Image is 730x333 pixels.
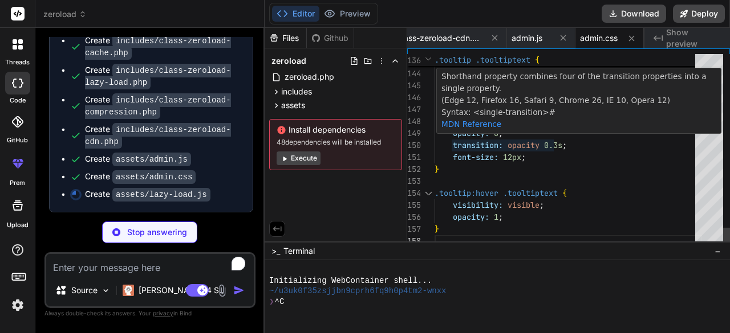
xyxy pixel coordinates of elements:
[271,245,280,257] span: >_
[265,32,306,44] div: Files
[269,276,432,286] span: Initializing WebContainer shell...
[271,55,306,67] span: zeroload
[407,104,420,116] div: 147
[272,6,319,22] button: Editor
[435,164,439,174] span: }
[715,245,721,257] span: −
[46,254,254,274] textarea: To enrich screen reader interactions, please activate Accessibility in Grammarly extension settings
[503,152,521,162] span: 12px
[281,100,305,111] span: assets
[44,308,255,319] p: Always double-check its answers. Your in Bind
[139,285,224,296] p: [PERSON_NAME] 4 S..
[421,187,436,199] div: Click to collapse the range.
[407,163,420,175] div: 152
[453,200,503,210] span: visibility:
[544,140,562,150] span: 0.3s
[233,285,245,296] img: icon
[71,285,98,296] p: Source
[277,151,321,165] button: Execute
[85,64,241,88] div: Create
[307,32,354,44] div: Github
[8,295,27,315] img: settings
[319,6,375,22] button: Preview
[494,212,498,222] span: 1
[476,55,530,65] span: .tooltiptext
[283,70,335,84] span: zeroload.php
[112,188,210,202] code: assets/lazy-load.js
[441,120,501,129] a: MDN Reference
[508,200,540,210] span: visible
[269,286,447,297] span: ~/u3uk0f35zsjjbn9cprh6fq9h0p4tm2-wnxx
[85,124,241,147] div: Create
[85,94,241,118] div: Create
[503,188,558,198] span: .tooltiptext
[85,93,231,119] code: includes/class-zeroload-compression.php
[435,55,471,65] span: .tooltip
[407,92,420,104] div: 146
[535,55,540,65] span: {
[441,94,716,106] p: (Edge 12, Firefox 16, Safari 9, Chrome 26, IE 10, Opera 12)
[153,310,173,316] span: privacy
[407,235,420,247] div: 158
[435,188,498,198] span: .tooltip:hover
[508,140,540,150] span: opacity
[123,285,134,296] img: Claude 4 Sonnet
[275,297,285,307] span: ^C
[407,68,420,80] div: 144
[85,153,191,165] div: Create
[407,128,420,139] div: 149
[216,284,229,297] img: attachment
[441,106,716,118] p: Syntax: <single-transition>#
[407,55,420,67] span: 136
[712,242,723,260] button: −
[453,140,503,150] span: transition:
[407,187,420,199] div: 154
[85,123,231,149] code: includes/class-zeroload-cdn.php
[85,64,231,89] code: includes/class-zeroload-lazy-load.php
[453,152,498,162] span: font-size:
[85,35,241,59] div: Create
[540,200,544,210] span: ;
[562,140,567,150] span: ;
[5,57,30,67] label: threads
[85,34,231,60] code: includes/class-zeroload-cache.php
[666,27,721,50] span: Show preview
[498,212,503,222] span: ;
[580,32,618,44] span: admin.css
[673,5,725,23] button: Deploy
[10,178,25,188] label: prem
[512,32,542,44] span: admin.js
[453,212,489,222] span: opacity:
[283,245,315,257] span: Terminal
[85,171,196,183] div: Create
[441,71,716,94] p: Shorthand property combines four of the transition properties into a single property.
[281,86,312,97] span: includes
[407,80,420,92] div: 145
[277,138,395,147] span: 48 dependencies will be installed
[127,227,187,238] p: Stop answering
[101,286,111,295] img: Pick Models
[269,297,275,307] span: ❯
[407,139,420,151] div: 150
[10,96,26,105] label: code
[562,188,567,198] span: {
[43,9,87,20] span: zeroload
[521,152,526,162] span: ;
[602,5,666,23] button: Download
[7,220,29,230] label: Upload
[85,188,210,200] div: Create
[112,153,191,166] code: assets/admin.js
[407,199,420,211] div: 155
[407,211,420,223] div: 156
[407,151,420,163] div: 151
[7,135,28,145] label: GitHub
[112,170,196,184] code: assets/admin.css
[435,224,439,234] span: }
[277,124,395,135] span: Install dependencies
[407,116,420,128] div: 148
[407,223,420,235] div: 157
[398,32,483,44] span: class-zeroload-cdn.php
[407,175,420,187] div: 153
